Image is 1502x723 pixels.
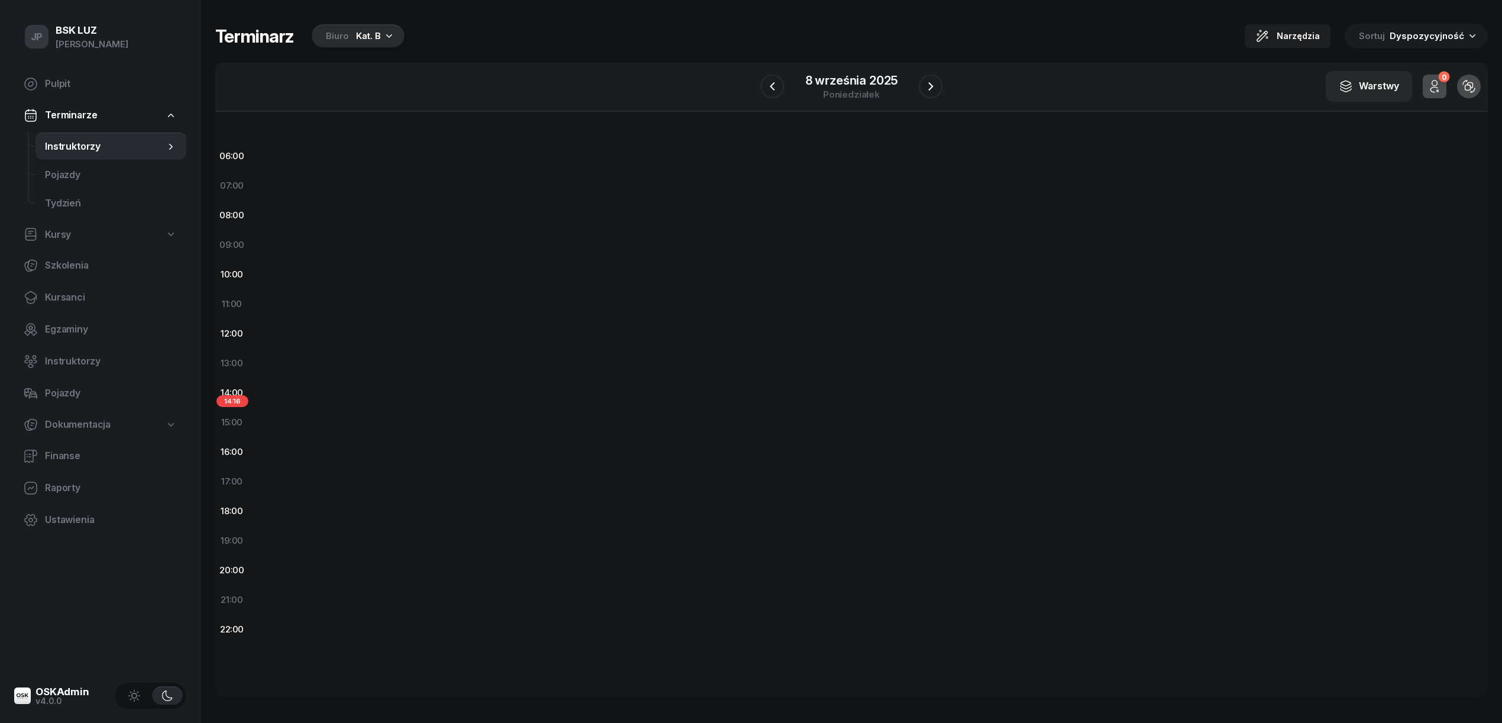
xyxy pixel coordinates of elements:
div: OSKAdmin [35,687,89,697]
span: Kursanci [45,290,177,305]
div: 19:00 [215,526,248,556]
span: Raporty [45,480,177,496]
div: 22:00 [215,615,248,644]
a: Pojazdy [14,379,186,408]
span: Instruktorzy [45,139,165,154]
a: Egzaminy [14,315,186,344]
div: BSK LUZ [56,25,128,35]
a: Finanse [14,442,186,470]
div: 08:00 [215,201,248,230]
span: Ustawienia [45,512,177,528]
span: Pojazdy [45,167,177,183]
span: 14:16 [216,395,248,407]
div: 13:00 [215,348,248,378]
div: 06:00 [215,141,248,171]
a: Terminarze [14,102,186,129]
span: Szkolenia [45,258,177,273]
button: Warstwy [1326,71,1412,102]
a: Kursanci [14,283,186,312]
div: 12:00 [215,319,248,348]
div: poniedziałek [805,90,898,99]
a: Kursy [14,221,186,248]
span: Pojazdy [45,386,177,401]
div: 11:00 [215,289,248,319]
span: Narzędzia [1277,29,1320,43]
div: 20:00 [215,556,248,585]
a: Pojazdy [35,161,186,189]
div: 15:00 [215,408,248,437]
div: 21:00 [215,585,248,615]
span: Sortuj [1359,28,1387,44]
span: Terminarze [45,108,97,123]
div: 0 [1438,72,1449,83]
a: Dokumentacja [14,411,186,438]
a: Tydzień [35,189,186,218]
a: Instruktorzy [35,133,186,161]
span: Tydzień [45,196,177,211]
div: 17:00 [215,467,248,496]
span: Kursy [45,227,71,243]
a: Pulpit [14,70,186,98]
div: Kat. B [356,29,381,43]
a: Ustawienia [14,506,186,534]
button: Sortuj Dyspozycyjność [1345,24,1488,49]
div: [PERSON_NAME] [56,37,128,52]
div: v4.0.0 [35,697,89,705]
div: 16:00 [215,437,248,467]
div: 10:00 [215,260,248,289]
span: Dyspozycyjność [1390,30,1464,41]
h1: Terminarz [215,25,294,47]
button: BiuroKat. B [308,24,404,48]
a: Instruktorzy [14,347,186,376]
img: logo-xs@2x.png [14,688,31,704]
span: Instruktorzy [45,354,177,369]
div: 18:00 [215,496,248,526]
div: Biuro [326,29,349,43]
span: Finanse [45,448,177,464]
div: 09:00 [215,230,248,260]
div: Warstwy [1339,79,1399,94]
div: 07:00 [215,171,248,201]
span: JP [31,32,43,42]
a: Raporty [14,474,186,502]
div: 14:00 [215,378,248,408]
button: Narzędzia [1245,24,1331,48]
button: 0 [1423,75,1446,98]
a: Szkolenia [14,251,186,280]
span: Egzaminy [45,322,177,337]
span: Pulpit [45,76,177,92]
span: Dokumentacja [45,417,111,432]
div: 8 września 2025 [805,75,898,86]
